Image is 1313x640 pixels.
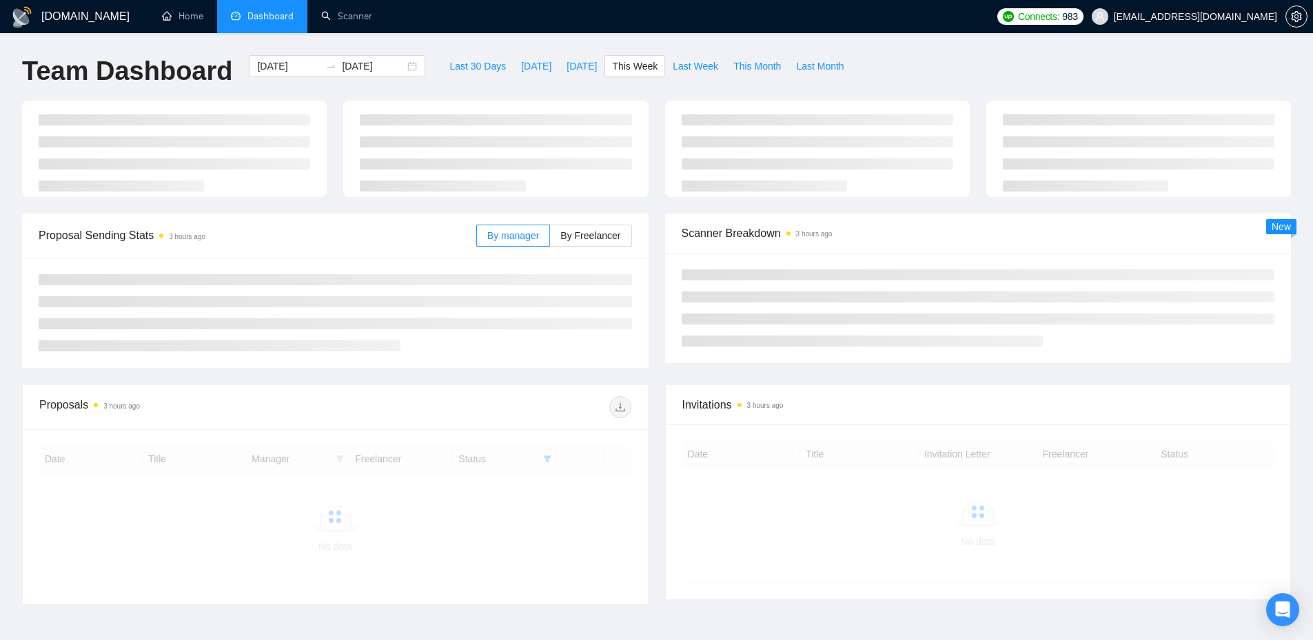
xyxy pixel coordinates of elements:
[747,402,784,409] time: 3 hours ago
[682,225,1275,242] span: Scanner Breakdown
[513,55,559,77] button: [DATE]
[559,55,604,77] button: [DATE]
[1285,11,1307,22] a: setting
[39,227,476,244] span: Proposal Sending Stats
[162,10,203,22] a: homeHome
[247,10,294,22] span: Dashboard
[726,55,788,77] button: This Month
[325,61,336,72] span: swap-right
[665,55,726,77] button: Last Week
[796,59,844,74] span: Last Month
[342,59,405,74] input: End date
[521,59,551,74] span: [DATE]
[733,59,781,74] span: This Month
[1018,9,1059,24] span: Connects:
[796,230,833,238] time: 3 hours ago
[1285,6,1307,28] button: setting
[22,55,232,87] h1: Team Dashboard
[231,11,241,21] span: dashboard
[325,61,336,72] span: to
[169,233,205,240] time: 3 hours ago
[604,55,665,77] button: This Week
[682,396,1274,413] span: Invitations
[560,230,620,241] span: By Freelancer
[1003,11,1014,22] img: upwork-logo.png
[1266,593,1299,626] div: Open Intercom Messenger
[449,59,506,74] span: Last 30 Days
[1095,12,1105,21] span: user
[673,59,718,74] span: Last Week
[612,59,658,74] span: This Week
[257,59,320,74] input: Start date
[788,55,851,77] button: Last Month
[567,59,597,74] span: [DATE]
[487,230,539,241] span: By manager
[1062,9,1077,24] span: 983
[1286,11,1307,22] span: setting
[103,402,140,410] time: 3 hours ago
[1272,221,1291,232] span: New
[442,55,513,77] button: Last 30 Days
[39,396,335,418] div: Proposals
[321,10,372,22] a: searchScanner
[11,6,33,28] img: logo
